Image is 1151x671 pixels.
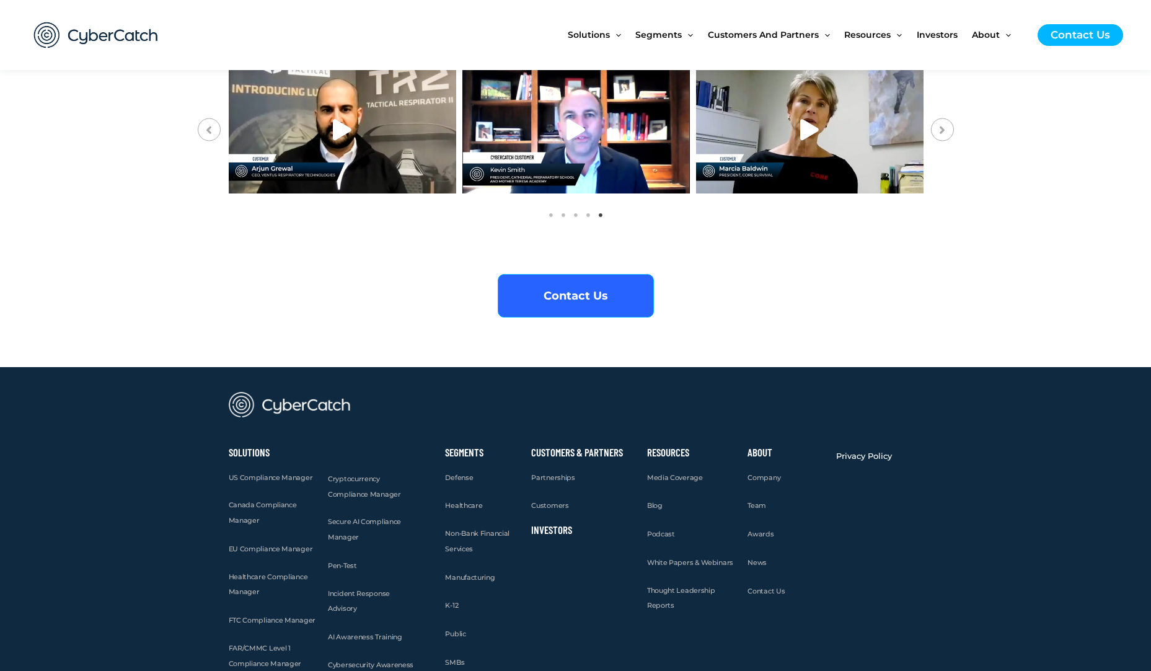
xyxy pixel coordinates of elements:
[445,626,465,642] a: Public
[844,9,891,61] span: Resources
[229,470,313,486] a: US Compliance Manager
[445,655,464,670] a: SMBs
[229,448,316,457] h2: Solutions
[328,474,401,499] span: Cryptocurrency Compliance Manager
[747,473,780,482] span: Company
[328,629,402,645] a: AI Awareness Training
[531,498,568,513] a: Customers
[747,527,774,542] a: Awards
[445,658,464,667] span: SMBs
[328,517,401,541] span: Secure AI Compliance Manager
[708,9,819,61] span: Customers and Partners
[819,9,830,61] span: Menu Toggle
[229,544,313,553] span: EU Compliance Manager
[836,448,892,464] a: Privacy Policy
[445,448,519,457] h2: Segments
[1038,24,1123,46] a: Contact Us
[229,613,315,628] a: FTC Compliance Manager
[747,555,767,571] a: News
[582,209,594,221] button: 4 of 2
[917,9,958,61] span: Investors
[647,498,663,513] a: Blog
[328,514,418,545] a: Secure AI Compliance Manager
[229,500,297,525] span: Canada Compliance Manager
[747,448,824,457] h2: About
[544,290,608,301] span: Contact Us
[445,501,482,510] span: Healthcare
[747,470,780,486] a: Company
[445,598,458,613] a: K-12
[682,9,693,61] span: Menu Toggle
[445,473,473,482] span: Defense
[557,209,570,221] button: 2 of 2
[568,9,1025,61] nav: Site Navigation: New Main Menu
[568,9,610,61] span: Solutions
[229,541,313,557] a: EU Compliance Manager
[647,448,736,457] h2: Resources
[647,586,715,610] span: Thought Leadership Reports
[531,448,635,457] h2: Customers & Partners
[229,497,316,528] a: Canada Compliance Manager
[647,583,736,614] a: Thought Leadership Reports
[647,473,703,482] span: Media Coverage
[445,570,495,585] a: Manufacturing
[22,9,170,61] img: CyberCatch
[545,209,557,221] button: 1 of 2
[445,470,473,486] a: Defense
[747,587,785,595] span: Contact Us
[328,586,418,617] a: Incident Response Advisory
[229,644,302,668] span: FAR/CMMC Level 1 Compliance Manager
[229,572,308,597] span: Healthcare Compliance Manager
[747,584,785,599] a: Contact Us
[647,470,703,486] a: Media Coverage
[445,529,509,553] span: Non-Bank Financial Services
[570,209,582,221] button: 3 of 2
[328,589,390,613] span: Incident Response Advisory
[891,9,902,61] span: Menu Toggle
[647,555,733,571] a: White Papers & Webinars
[747,530,774,538] span: Awards
[328,561,357,570] span: Pen-Test
[531,473,575,482] span: Partnerships
[229,616,315,624] span: FTC Compliance Manager
[610,9,621,61] span: Menu Toggle
[498,274,654,318] a: Contact Us
[972,9,1000,61] span: About
[328,633,402,641] span: AI Awareness Training
[647,527,675,542] a: Podcast
[635,9,682,61] span: Segments
[747,501,766,510] span: Team
[917,9,972,61] a: Investors
[445,526,519,557] a: Non-Bank Financial Services
[531,501,568,510] span: Customers
[328,558,357,574] a: Pen-Test
[229,569,316,600] a: Healthcare Compliance Manager
[445,498,482,513] a: Healthcare
[198,118,221,141] button: Previous
[445,601,458,610] span: K-12
[531,470,575,486] a: Partnerships
[647,558,733,567] span: White Papers & Webinars
[647,530,675,538] span: Podcast
[594,209,607,221] button: 5 of 2
[328,471,418,502] a: Cryptocurrency Compliance Manager
[931,118,954,141] button: Next
[531,523,572,536] a: Investors
[229,473,313,482] span: US Compliance Manager
[445,573,495,582] span: Manufacturing
[1000,9,1011,61] span: Menu Toggle
[747,498,766,513] a: Team
[836,451,892,461] span: Privacy Policy
[445,629,465,638] span: Public
[647,501,663,510] span: Blog
[747,558,767,567] span: News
